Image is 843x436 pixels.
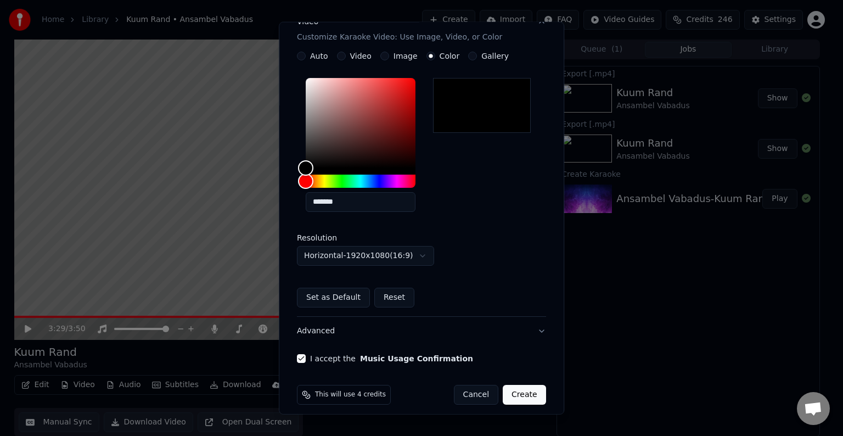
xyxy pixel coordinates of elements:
[360,355,473,362] button: I accept the
[503,385,546,405] button: Create
[297,52,546,316] div: VideoCustomize Karaoke Video: Use Image, Video, or Color
[315,390,386,399] span: This will use 4 credits
[297,16,502,43] div: Video
[454,385,498,405] button: Cancel
[306,78,415,168] div: Color
[394,52,418,60] label: Image
[310,355,473,362] label: I accept the
[297,234,407,242] label: Resolution
[297,8,546,52] button: VideoCustomize Karaoke Video: Use Image, Video, or Color
[297,317,546,345] button: Advanced
[440,52,460,60] label: Color
[350,52,372,60] label: Video
[297,288,370,308] button: Set as Default
[310,52,328,60] label: Auto
[374,288,414,308] button: Reset
[306,175,415,188] div: Hue
[481,52,509,60] label: Gallery
[297,32,502,43] p: Customize Karaoke Video: Use Image, Video, or Color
